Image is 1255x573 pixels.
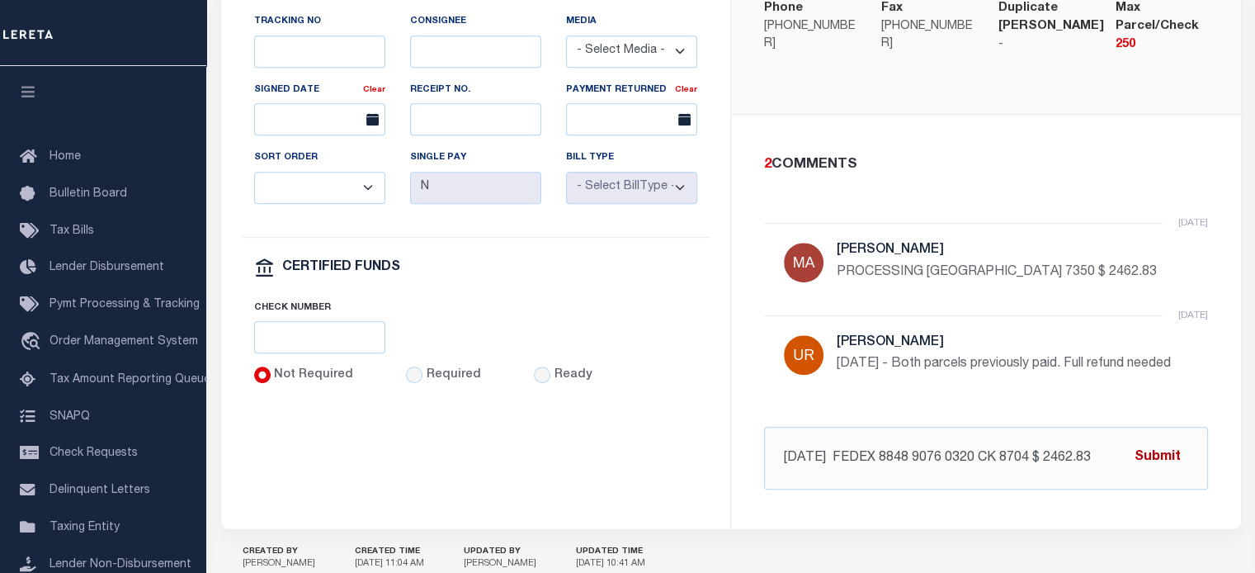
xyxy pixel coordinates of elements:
p: [DATE] 11:04 AM [355,557,424,571]
span: 2 [764,158,771,172]
div: COMMENTS [764,154,1201,176]
button: Submit [1124,441,1191,475]
label: Not Required [274,367,353,385]
img: Urbina, Matthew [784,335,823,375]
p: [PHONE_NUMBER] [881,18,974,54]
h5: CREATED BY [243,547,315,557]
span: SNAPQ [50,410,90,422]
label: Media [566,15,597,29]
span: Bulletin Board [50,188,127,200]
span: Tax Bills [50,225,94,237]
h5: UPDATED BY [464,547,536,557]
label: Sort Order [254,151,318,165]
p: - [998,36,1091,54]
span: Lender Disbursement [50,262,164,273]
p: [DATE] [1178,215,1208,230]
span: Check Requests [50,448,138,459]
span: Home [50,151,81,163]
h5: UPDATED TIME [576,547,645,557]
p: [PERSON_NAME] [464,557,536,571]
span: Taxing Entity [50,522,120,533]
p: [DATE] 10:41 AM [576,557,645,571]
img: Martinez, Myrna [784,243,823,282]
h5: CREATED TIME [355,547,424,557]
input: Add Comment... [764,427,1208,490]
p: [PERSON_NAME] [243,557,315,571]
a: Clear [675,86,697,94]
span: Pymt Processing & Tracking [50,299,200,310]
label: Tracking No [254,15,321,29]
label: Ready [554,367,592,385]
label: Payment Returned [566,83,667,97]
p: [DATE] [1178,308,1208,323]
span: Delinquent Letters [50,485,150,496]
label: Check Number [254,301,331,315]
p: PROCESSING [GEOGRAPHIC_DATA] 7350 $ 2462.83 [837,263,1188,282]
h6: CERTIFIED FUNDS [282,261,400,275]
i: travel_explore [20,332,46,353]
h5: [PERSON_NAME] [837,243,1188,258]
h5: [PERSON_NAME] [837,335,1188,351]
label: Consignee [410,15,466,29]
p: [DATE] - Both parcels previously paid. Full refund needed [837,354,1188,374]
label: Receipt No. [410,83,470,97]
label: Signed Date [254,83,319,97]
span: Tax Amount Reporting Queue [50,374,210,386]
label: Single Pay [410,151,466,165]
span: Lender Non-Disbursement [50,559,191,571]
label: Required [427,367,481,385]
label: Bill Type [566,151,614,165]
p: 250 [1116,36,1208,54]
p: [PHONE_NUMBER] [764,18,856,54]
span: Order Management System [50,336,198,348]
a: Clear [363,86,385,94]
